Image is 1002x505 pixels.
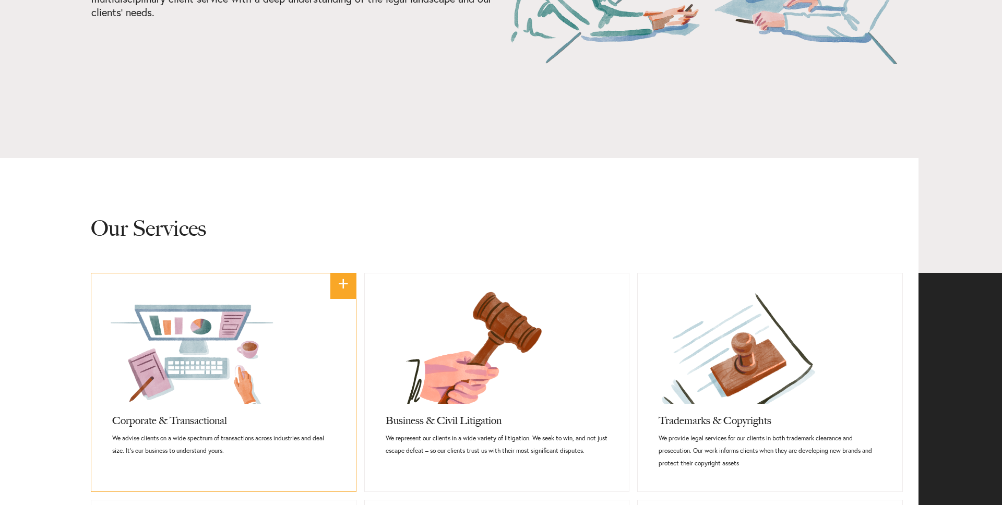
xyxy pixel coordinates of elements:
h3: Trademarks & Copyrights [659,404,881,432]
a: Corporate & TransactionalWe advise clients on a wide spectrum of transactions across industries a... [91,404,356,479]
a: Business & Civil LitigationWe represent our clients in a wide variety of litigation. We seek to w... [365,404,629,479]
p: We provide legal services for our clients in both trademark clearance and prosecution. Our work i... [659,432,881,470]
h3: Corporate & Transactional [112,404,335,432]
p: We represent our clients in a wide variety of litigation. We seek to win, and not just escape def... [386,432,609,457]
h2: Our Services [91,158,903,273]
p: We advise clients on a wide spectrum of transactions across industries and deal size. It’s our bu... [112,432,335,457]
a: + [330,273,356,299]
h3: Business & Civil Litigation [386,404,609,432]
a: Trademarks & CopyrightsWe provide legal services for our clients in both trademark clearance and ... [638,404,902,491]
